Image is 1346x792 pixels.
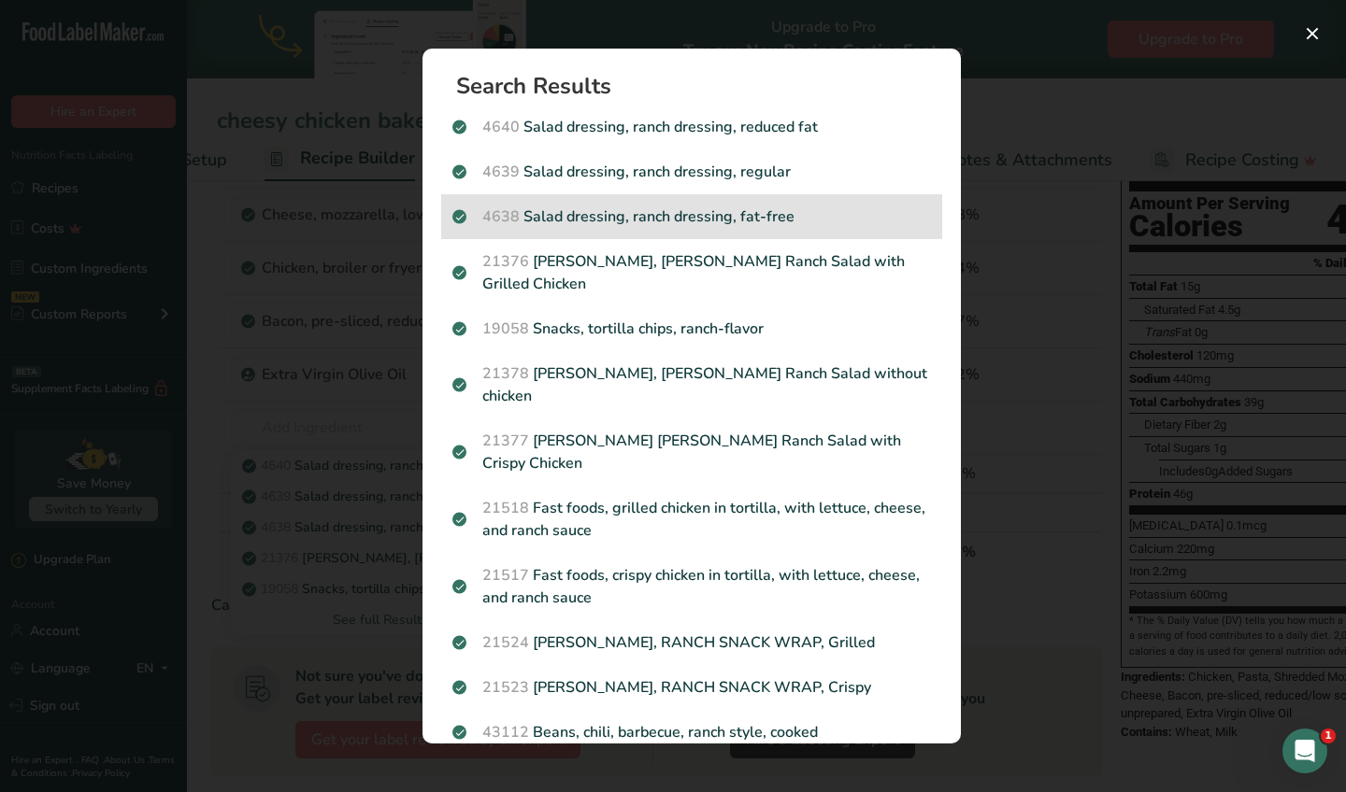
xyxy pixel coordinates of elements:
span: 21523 [482,677,529,698]
p: Snacks, tortilla chips, ranch-flavor [452,318,931,340]
span: 4638 [482,206,520,227]
p: [PERSON_NAME], RANCH SNACK WRAP, Grilled [452,631,931,654]
span: 21377 [482,431,529,451]
span: 21376 [482,251,529,272]
p: Salad dressing, ranch dressing, fat-free [452,205,931,228]
span: 4640 [482,117,520,137]
span: 1 [1321,728,1336,743]
span: 21517 [482,565,529,586]
p: [PERSON_NAME], [PERSON_NAME] Ranch Salad without chicken [452,362,931,407]
h1: Search Results [456,75,942,97]
span: 21524 [482,632,529,653]
p: Fast foods, grilled chicken in tortilla, with lettuce, cheese, and ranch sauce [452,497,931,542]
span: 21378 [482,363,529,384]
span: 21518 [482,498,529,518]
p: Fast foods, crispy chicken in tortilla, with lettuce, cheese, and ranch sauce [452,564,931,609]
span: 43112 [482,722,529,742]
p: [PERSON_NAME], RANCH SNACK WRAP, Crispy [452,676,931,699]
p: Beans, chili, barbecue, ranch style, cooked [452,721,931,743]
p: Salad dressing, ranch dressing, reduced fat [452,116,931,138]
p: [PERSON_NAME], [PERSON_NAME] Ranch Salad with Grilled Chicken [452,250,931,295]
span: 4639 [482,162,520,182]
iframe: Intercom live chat [1282,728,1327,773]
span: 19058 [482,318,529,339]
p: Salad dressing, ranch dressing, regular [452,161,931,183]
p: [PERSON_NAME] [PERSON_NAME] Ranch Salad with Crispy Chicken [452,430,931,474]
